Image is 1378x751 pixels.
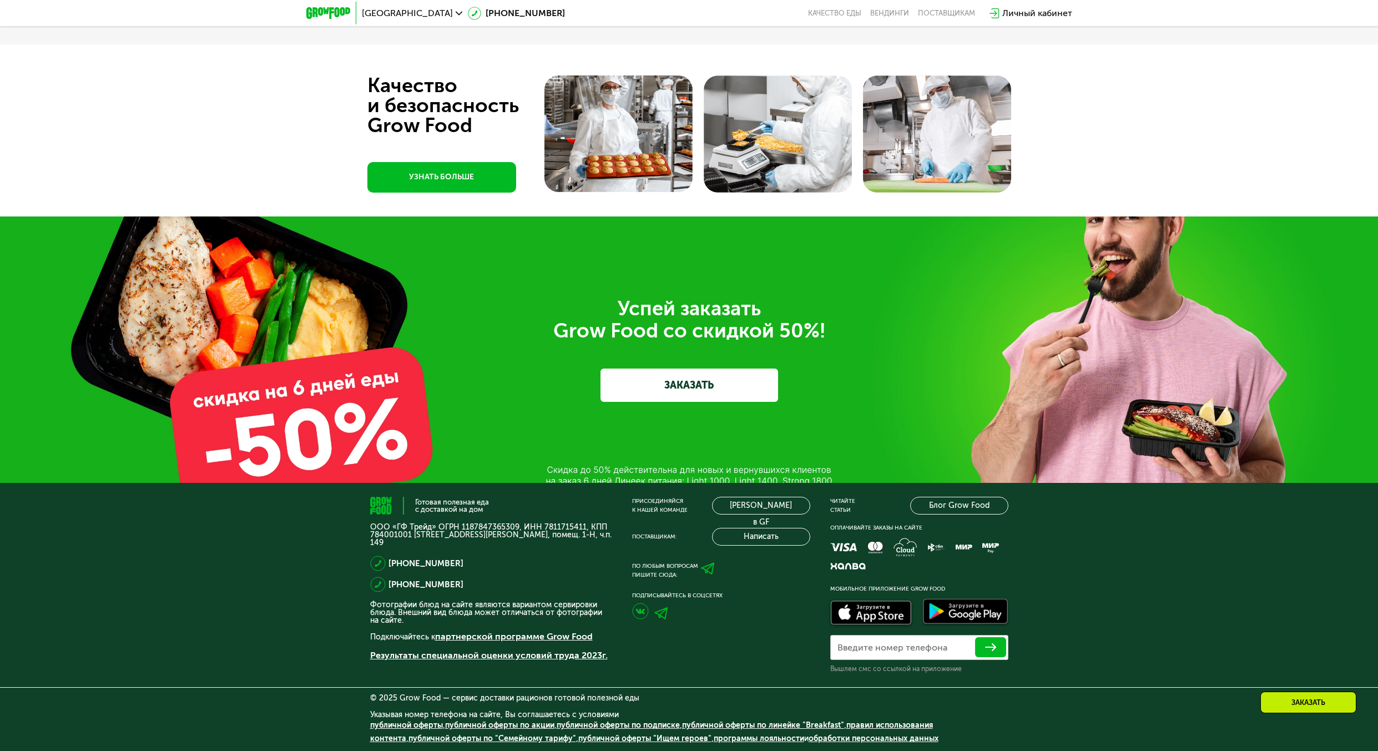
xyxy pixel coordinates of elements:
div: Читайте статьи [830,497,855,515]
a: ЗАКАЗАТЬ [600,369,778,402]
span: , , , , , , , и [370,720,938,743]
p: Подключайтесь к [370,630,612,643]
div: Личный кабинет [1002,7,1072,20]
div: По любым вопросам пишите сюда: [632,562,698,579]
div: Присоединяйся к нашей команде [632,497,688,515]
div: Успей заказать Grow Food со скидкой 50%! [378,298,1000,342]
a: Вендинги [870,9,909,18]
a: публичной оферты "Ищем героев" [578,734,711,743]
span: [GEOGRAPHIC_DATA] [362,9,453,18]
a: [PHONE_NUMBER] [388,557,463,570]
div: Качество и безопасность Grow Food [367,75,560,135]
a: публичной оферты [370,720,443,730]
div: © 2025 Grow Food — сервис доставки рационов готовой полезной еды [370,694,1008,702]
a: публичной оферты по линейке "Breakfast" [682,720,844,730]
label: Введите номер телефона [837,644,947,651]
a: Блог Grow Food [910,497,1008,515]
img: Доступно в Google Play [920,597,1011,629]
a: УЗНАТЬ БОЛЬШЕ [367,162,516,193]
a: Качество еды [808,9,861,18]
a: программы лояльности [714,734,804,743]
a: публичной оферты по "Семейному тарифу" [408,734,576,743]
a: [PHONE_NUMBER] [388,578,463,591]
p: ООО «ГФ Трейд» ОГРН 1187847365309, ИНН 7811715411, КПП 784001001 [STREET_ADDRESS][PERSON_NAME], п... [370,523,612,547]
div: Готовая полезная еда с доставкой на дом [415,498,489,513]
div: Оплачивайте заказы на сайте [830,523,1008,532]
div: Указывая номер телефона на сайте, Вы соглашаетесь с условиями [370,711,1008,751]
a: Результаты специальной оценки условий труда 2023г. [370,650,608,661]
a: публичной оферты по подписке [557,720,680,730]
a: [PHONE_NUMBER] [468,7,565,20]
p: Фотографии блюд на сайте являются вариантом сервировки блюда. Внешний вид блюда может отличаться ... [370,601,612,624]
div: поставщикам [918,9,975,18]
button: Написать [712,528,810,546]
a: [PERSON_NAME] в GF [712,497,810,515]
div: Мобильное приложение Grow Food [830,584,1008,593]
div: Заказать [1260,692,1356,713]
a: партнерской программе Grow Food [435,631,593,642]
div: Вышлем смс со ссылкой на приложение [830,664,1008,673]
a: публичной оферты по акции [445,720,554,730]
div: Поставщикам: [632,532,677,541]
div: Подписывайтесь в соцсетях [632,591,810,600]
a: обработки персональных данных [809,734,938,743]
